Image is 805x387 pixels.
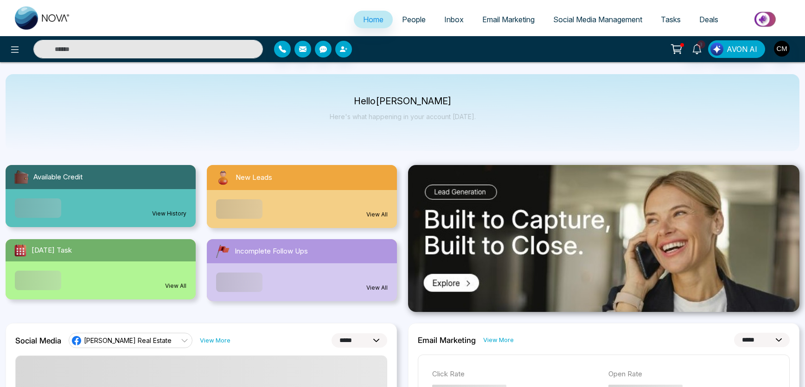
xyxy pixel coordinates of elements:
[697,40,705,49] span: 3
[699,15,718,24] span: Deals
[152,209,186,218] a: View History
[201,165,402,228] a: New LeadsView All
[13,243,28,258] img: todayTask.svg
[33,172,83,183] span: Available Credit
[165,282,186,290] a: View All
[544,11,652,28] a: Social Media Management
[652,11,690,28] a: Tasks
[214,243,231,260] img: followUps.svg
[84,336,172,345] span: [PERSON_NAME] Real Estate
[235,246,308,257] span: Incomplete Follow Ups
[330,113,476,121] p: Here's what happening in your account [DATE].
[608,369,775,380] p: Open Rate
[444,15,464,24] span: Inbox
[13,169,30,185] img: availableCredit.svg
[483,336,514,344] a: View More
[710,43,723,56] img: Lead Flow
[393,11,435,28] a: People
[200,336,230,345] a: View More
[366,210,388,219] a: View All
[432,369,599,380] p: Click Rate
[482,15,535,24] span: Email Marketing
[32,245,72,256] span: [DATE] Task
[408,165,799,312] img: .
[354,11,393,28] a: Home
[330,97,476,105] p: Hello [PERSON_NAME]
[708,40,765,58] button: AVON AI
[435,11,473,28] a: Inbox
[236,172,272,183] span: New Leads
[201,239,402,301] a: Incomplete Follow UpsView All
[661,15,681,24] span: Tasks
[15,6,70,30] img: Nova CRM Logo
[774,41,790,57] img: User Avatar
[402,15,426,24] span: People
[366,284,388,292] a: View All
[553,15,642,24] span: Social Media Management
[15,336,61,345] h2: Social Media
[690,11,728,28] a: Deals
[727,44,757,55] span: AVON AI
[686,40,708,57] a: 3
[363,15,383,24] span: Home
[732,9,799,30] img: Market-place.gif
[214,169,232,186] img: newLeads.svg
[418,336,476,345] h2: Email Marketing
[473,11,544,28] a: Email Marketing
